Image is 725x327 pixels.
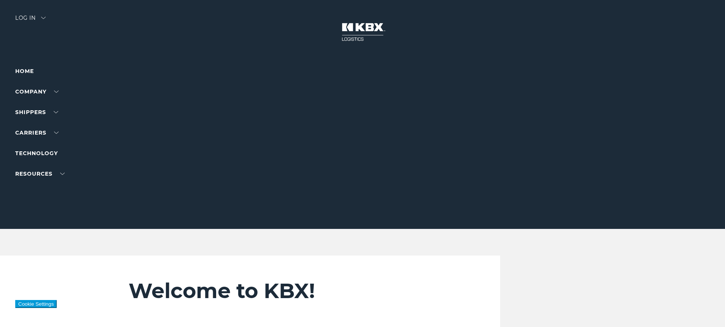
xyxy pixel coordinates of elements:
a: Carriers [15,129,59,136]
img: arrow [41,17,46,19]
a: Company [15,88,59,95]
h2: Welcome to KBX! [129,278,455,303]
a: Home [15,68,34,75]
a: SHIPPERS [15,109,58,116]
button: Cookie Settings [15,300,57,308]
a: Technology [15,150,58,157]
div: Log in [15,15,46,26]
img: kbx logo [334,15,391,49]
a: RESOURCES [15,170,65,177]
